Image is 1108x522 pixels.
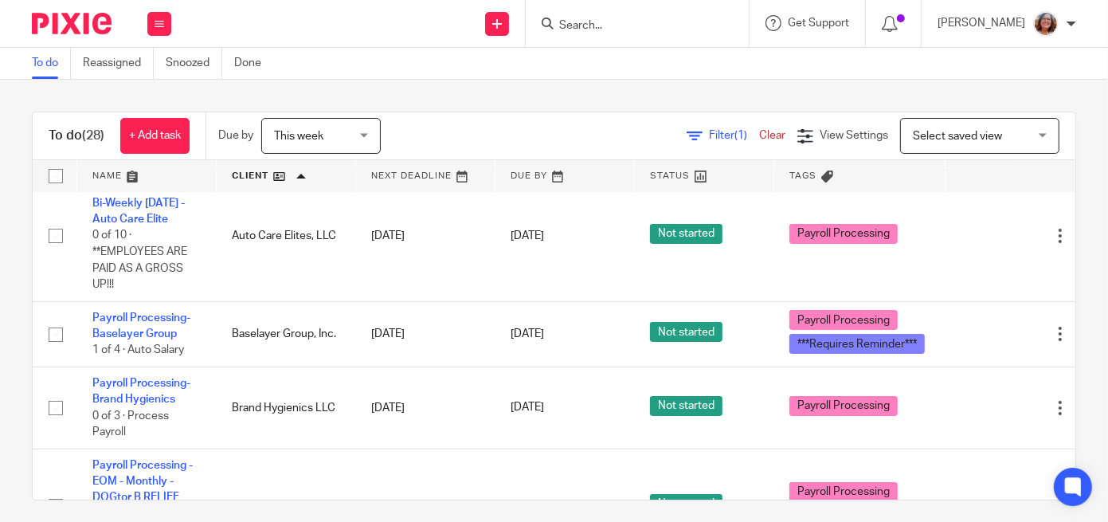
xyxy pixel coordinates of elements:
td: [DATE] [355,171,495,301]
span: Not started [650,494,722,514]
img: Pixie [32,13,112,34]
span: (1) [734,130,747,141]
img: LB%20Reg%20Headshot%208-2-23.jpg [1033,11,1059,37]
a: Payroll Processing - EOM - Monthly - DOGtor B RELIEF [92,460,193,504]
input: Search [558,19,701,33]
a: Payroll Processing-Bi-Weekly [DATE] - Auto Care Elite [92,181,190,225]
a: Reassigned [83,48,154,79]
span: 0 of 3 · Process Payroll [92,410,169,438]
span: (28) [82,129,104,142]
a: Snoozed [166,48,222,79]
td: Brand Hygienics LLC [216,367,355,449]
span: Filter [709,130,759,141]
a: Clear [759,130,785,141]
span: Not started [650,224,722,244]
td: [DATE] [355,367,495,449]
span: Not started [650,396,722,416]
a: Payroll Processing-Brand Hygienics [92,378,190,405]
span: [DATE] [511,230,544,241]
h1: To do [49,128,104,144]
span: [DATE] [511,402,544,414]
a: Done [234,48,273,79]
span: Payroll Processing [789,396,898,416]
a: To do [32,48,71,79]
p: Due by [218,128,253,143]
span: 0 of 10 · **EMPLOYEES ARE PAID AS A GROSS UP!!! [92,230,187,291]
span: Select saved view [913,131,1002,142]
span: View Settings [820,130,888,141]
td: Baselayer Group, Inc. [216,301,355,367]
span: This week [274,131,323,142]
p: [PERSON_NAME] [938,15,1025,31]
span: Payroll Processing [789,310,898,330]
span: Payroll Processing [789,482,898,502]
a: Payroll Processing-Baselayer Group [92,312,190,339]
span: Not started [650,322,722,342]
span: Tags [790,171,817,180]
span: 1 of 4 · Auto Salary [92,345,184,356]
td: Auto Care Elites, LLC [216,171,355,301]
td: [DATE] [355,301,495,367]
span: Payroll Processing [789,224,898,244]
span: [DATE] [511,328,544,339]
a: + Add task [120,118,190,154]
span: Get Support [788,18,849,29]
